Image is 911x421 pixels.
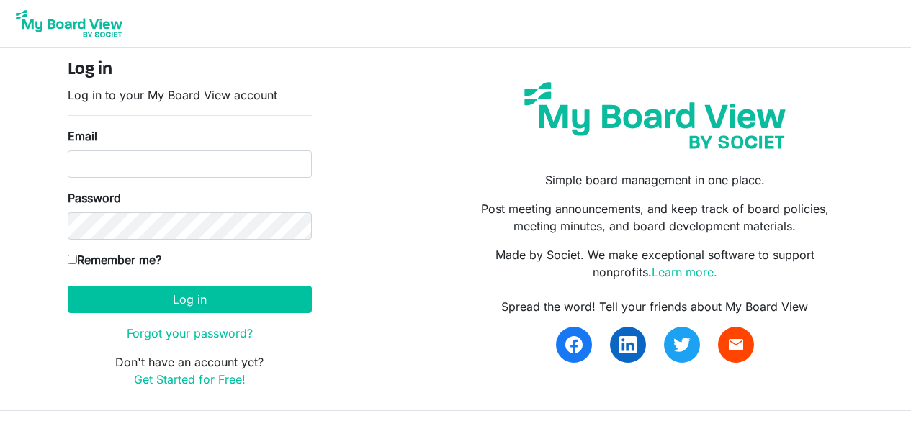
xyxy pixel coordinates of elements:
a: Get Started for Free! [134,372,246,386]
label: Remember me? [68,251,161,268]
span: email [727,336,745,353]
h4: Log in [68,60,312,81]
img: linkedin.svg [619,336,637,353]
img: facebook.svg [565,336,583,353]
button: Log in [68,286,312,313]
input: Remember me? [68,255,77,264]
label: Email [68,127,97,145]
p: Don't have an account yet? [68,353,312,388]
p: Log in to your My Board View account [68,86,312,104]
p: Made by Societ. We make exceptional software to support nonprofits. [466,246,843,281]
a: Forgot your password? [127,326,253,340]
a: email [718,327,754,363]
img: twitter.svg [673,336,691,353]
img: My Board View Logo [12,6,127,42]
div: Spread the word! Tell your friends about My Board View [466,298,843,315]
p: Simple board management in one place. [466,171,843,189]
label: Password [68,189,121,207]
a: Learn more. [652,265,717,279]
img: my-board-view-societ.svg [513,71,796,160]
p: Post meeting announcements, and keep track of board policies, meeting minutes, and board developm... [466,200,843,235]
